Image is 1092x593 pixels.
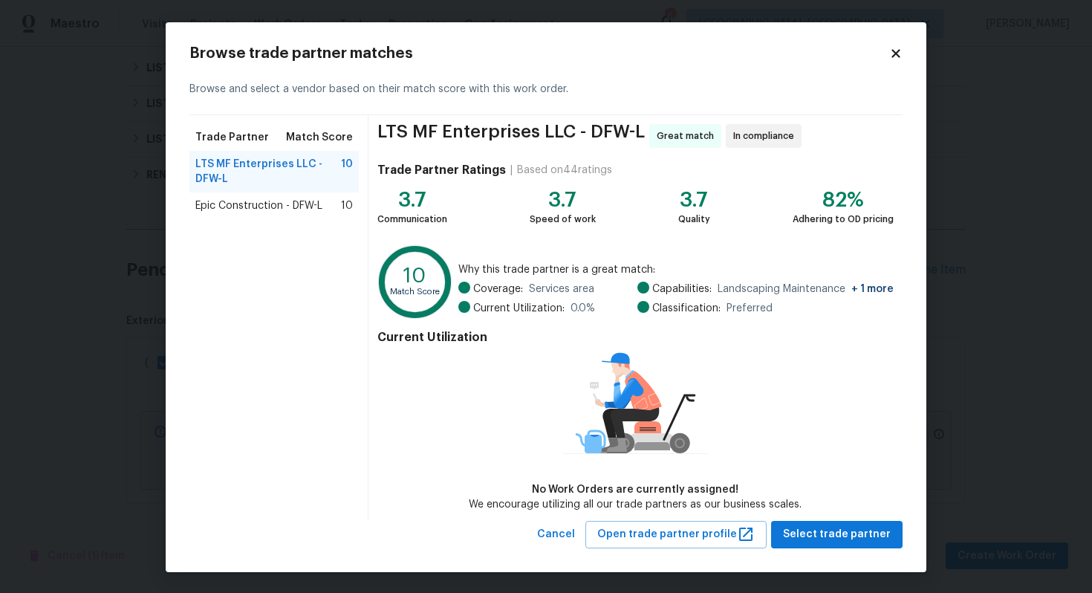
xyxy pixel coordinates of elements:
span: Open trade partner profile [597,525,755,544]
span: LTS MF Enterprises LLC - DFW-L [195,157,341,187]
span: Match Score [286,130,353,145]
span: Coverage: [473,282,523,296]
span: Great match [657,129,720,143]
h4: Current Utilization [377,330,894,345]
div: Quality [678,212,710,227]
span: Services area [529,282,594,296]
span: Trade Partner [195,130,269,145]
span: + 1 more [851,284,894,294]
div: Adhering to OD pricing [793,212,894,227]
div: 82% [793,192,894,207]
button: Open trade partner profile [585,521,767,548]
span: Preferred [727,301,773,316]
span: Current Utilization: [473,301,565,316]
span: Select trade partner [783,525,891,544]
span: Epic Construction - DFW-L [195,198,322,213]
div: Based on 44 ratings [517,163,612,178]
div: We encourage utilizing all our trade partners as our business scales. [469,497,802,512]
text: 10 [403,265,426,286]
span: Classification: [652,301,721,316]
span: LTS MF Enterprises LLC - DFW-L [377,124,645,148]
div: 3.7 [678,192,710,207]
span: Landscaping Maintenance [718,282,894,296]
div: Communication [377,212,447,227]
span: Capabilities: [652,282,712,296]
span: Cancel [537,525,575,544]
span: 10 [341,157,353,187]
text: Match Score [390,288,440,296]
span: In compliance [733,129,800,143]
button: Cancel [531,521,581,548]
div: Browse and select a vendor based on their match score with this work order. [189,64,903,115]
div: Speed of work [530,212,596,227]
span: Why this trade partner is a great match: [458,262,894,277]
button: Select trade partner [771,521,903,548]
div: No Work Orders are currently assigned! [469,482,802,497]
h4: Trade Partner Ratings [377,163,506,178]
div: 3.7 [530,192,596,207]
div: | [506,163,517,178]
span: 10 [341,198,353,213]
div: 3.7 [377,192,447,207]
h2: Browse trade partner matches [189,46,889,61]
span: 0.0 % [571,301,595,316]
